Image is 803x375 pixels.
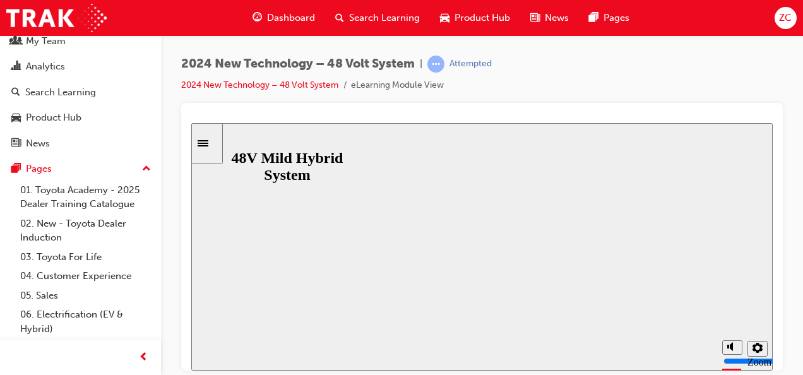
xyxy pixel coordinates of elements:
button: Pages [5,157,156,181]
div: Analytics [26,59,65,74]
button: ZC [775,7,797,29]
span: search-icon [335,10,344,26]
span: news-icon [530,10,540,26]
a: My Team [5,30,156,53]
span: Dashboard [267,11,315,25]
a: 02. New - Toyota Dealer Induction [15,214,156,247]
img: Trak [6,4,107,32]
span: 2024 New Technology – 48 Volt System [181,57,415,71]
a: Search Learning [5,81,156,104]
span: Search Learning [349,11,420,25]
a: Analytics [5,55,156,78]
span: prev-icon [139,350,148,366]
div: misc controls [525,206,575,247]
span: pages-icon [11,164,21,175]
span: News [545,11,569,25]
a: News [5,132,156,155]
a: 06. Electrification (EV & Hybrid) [15,305,156,338]
span: chart-icon [11,61,21,73]
span: up-icon [142,161,151,177]
button: Mute (Ctrl+Alt+M) [531,217,551,232]
span: pages-icon [589,10,598,26]
div: My Team [26,34,66,49]
a: 05. Sales [15,286,156,306]
a: pages-iconPages [579,5,639,31]
span: learningRecordVerb_ATTEMPT-icon [427,56,444,73]
span: Pages [604,11,629,25]
a: search-iconSearch Learning [325,5,430,31]
label: Zoom to fit [556,234,580,267]
div: Product Hub [26,110,81,125]
span: | [420,57,422,71]
a: 04. Customer Experience [15,266,156,286]
div: Pages [26,162,52,176]
a: news-iconNews [520,5,579,31]
a: Product Hub [5,106,156,129]
a: 2024 New Technology – 48 Volt System [181,80,338,90]
button: Settings [556,218,576,234]
a: 03. Toyota For Life [15,247,156,267]
li: eLearning Module View [351,78,444,93]
a: 01. Toyota Academy - 2025 Dealer Training Catalogue [15,181,156,214]
a: guage-iconDashboard [242,5,325,31]
div: Search Learning [25,85,96,100]
span: car-icon [440,10,449,26]
span: news-icon [11,138,21,150]
span: people-icon [11,36,21,47]
span: search-icon [11,87,20,98]
span: ZC [779,11,792,25]
a: car-iconProduct Hub [430,5,520,31]
span: car-icon [11,112,21,124]
span: Product Hub [455,11,510,25]
input: volume [532,233,614,243]
div: Attempted [449,58,492,70]
div: News [26,136,50,151]
a: 07. Parts21 Certification [15,338,156,358]
span: guage-icon [253,10,262,26]
button: DashboardMy TeamAnalyticsSearch LearningProduct HubNews [5,1,156,157]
